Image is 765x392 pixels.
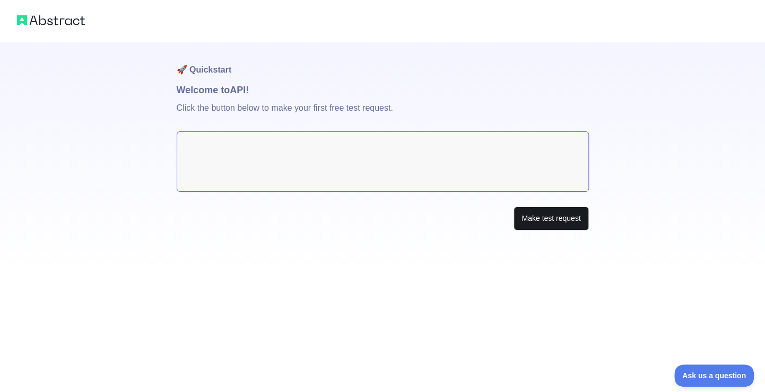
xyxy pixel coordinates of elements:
[177,83,589,97] h1: Welcome to API!
[177,42,589,83] h1: 🚀 Quickstart
[514,207,588,230] button: Make test request
[177,97,589,131] p: Click the button below to make your first free test request.
[674,364,754,387] iframe: Toggle Customer Support
[17,13,85,28] img: Abstract logo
